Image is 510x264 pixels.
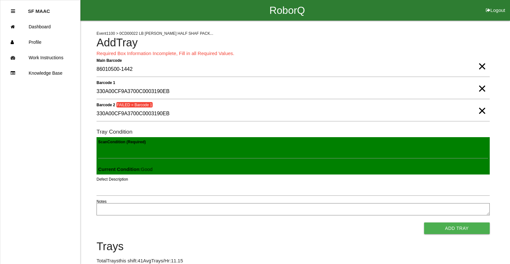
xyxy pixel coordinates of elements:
[0,19,80,34] a: Dashboard
[11,4,15,19] div: Close
[97,240,490,253] h4: Trays
[98,166,153,172] span: : Good
[98,139,146,144] b: Scan Condition (Required)
[478,53,486,66] span: Clear Input
[97,176,128,182] label: Defect Description
[0,65,80,81] a: Knowledge Base
[28,4,50,14] p: SF MAAC
[0,34,80,50] a: Profile
[478,76,486,89] span: Clear Input
[97,129,490,135] h6: Tray Condition
[478,98,486,111] span: Clear Input
[97,199,107,204] label: Notes
[97,37,490,49] h4: Add Tray
[97,102,115,107] b: Barcode 2
[97,62,490,77] input: Required
[98,166,139,172] b: Current Condition
[424,222,490,234] button: Add Tray
[97,80,115,85] b: Barcode 1
[0,50,80,65] a: Work Instructions
[97,58,122,62] b: Main Barcode
[97,31,213,36] span: Event 1100 > 0CD00022 LB [PERSON_NAME] HALF SHAF PACK...
[97,50,490,57] p: Required Box Information Incomplete, Fill in all Required Values.
[116,102,153,108] span: FAILED = Barcode 1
